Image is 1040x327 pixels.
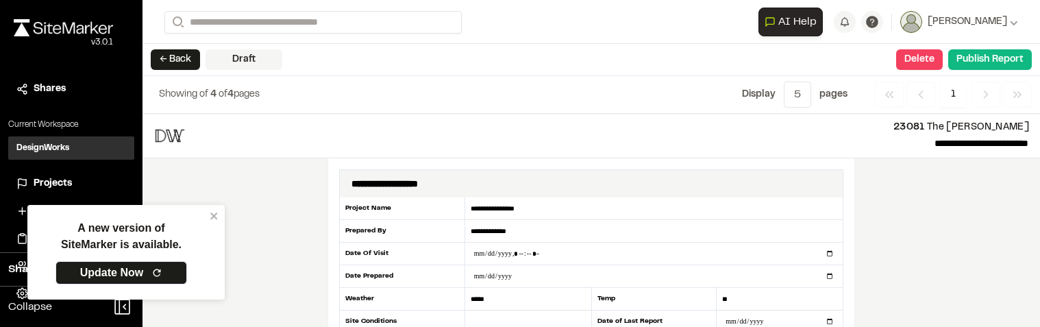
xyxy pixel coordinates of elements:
span: Showing of [159,90,210,99]
p: page s [819,87,847,102]
p: Display [742,87,776,102]
p: The [PERSON_NAME] [197,120,1029,135]
span: Projects [34,176,72,191]
button: Publish Report [948,49,1032,70]
button: ← Back [151,49,200,70]
div: Project Name [339,197,465,220]
span: 23081 [893,123,925,132]
a: Shares [16,82,126,97]
a: Projects [16,176,126,191]
span: Collapse [8,299,52,315]
div: Oh geez...please don't... [14,36,113,49]
div: Date Of Visit [339,243,465,265]
img: file [153,119,186,152]
button: Search [164,11,189,34]
button: close [210,210,219,221]
span: Share Workspace [8,261,100,278]
nav: Navigation [875,82,1032,108]
img: rebrand.png [14,19,113,36]
span: [PERSON_NAME] [928,14,1007,29]
p: A new version of SiteMarker is available. [61,220,182,253]
p: Current Workspace [8,119,134,131]
div: Open AI Assistant [758,8,828,36]
img: User [900,11,922,33]
div: Temp [591,288,717,311]
h3: DesignWorks [16,142,69,154]
div: Date Prepared [339,265,465,288]
button: Delete [896,49,943,70]
div: Draft [206,49,282,70]
span: 4 [227,90,234,99]
p: of pages [159,87,260,102]
button: [PERSON_NAME] [900,11,1018,33]
div: Weather [339,288,465,311]
span: 1 [941,82,966,108]
button: Open AI Assistant [758,8,823,36]
a: Update Now [55,261,187,284]
button: 5 [784,82,811,108]
span: AI Help [778,14,817,30]
div: Prepared By [339,220,465,243]
span: 4 [210,90,216,99]
span: Shares [34,82,66,97]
